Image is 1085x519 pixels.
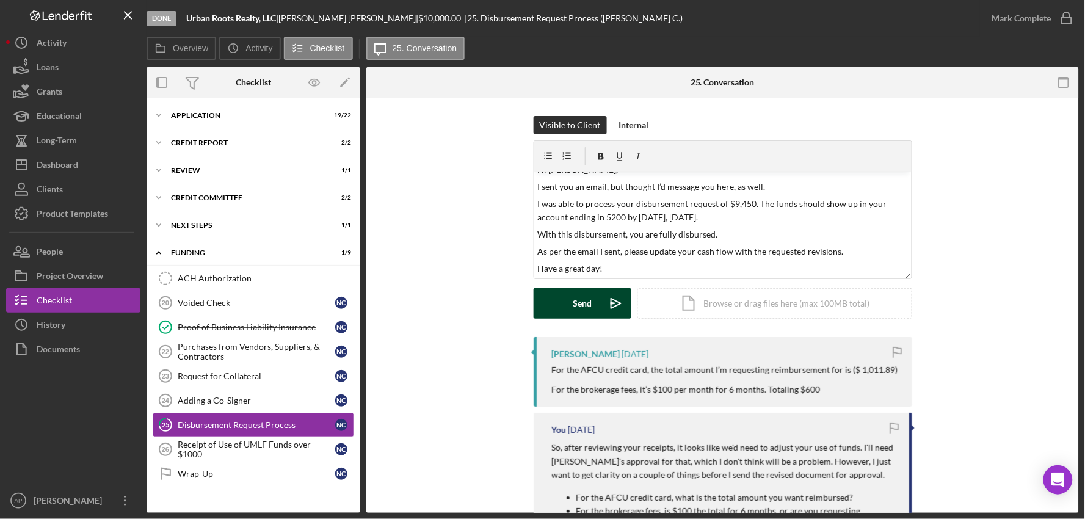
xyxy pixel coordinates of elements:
div: N C [335,419,347,431]
div: Funding [171,249,321,256]
button: Loans [6,55,140,79]
div: You [552,425,567,435]
div: Credit Committee [171,194,321,201]
button: Checklist [284,37,353,60]
div: [PERSON_NAME] [PERSON_NAME] | [278,13,418,23]
a: Proof of Business Liability InsuranceNC [153,315,354,339]
button: 25. Conversation [366,37,465,60]
p: For the AFCU credit card, what is the total amount you want reimbursed? [576,491,897,504]
div: Visible to Client [540,116,601,134]
div: Product Templates [37,201,108,229]
label: Overview [173,43,208,53]
label: Checklist [310,43,345,53]
div: N C [335,443,347,455]
div: Purchases from Vendors, Suppliers, & Contractors [178,342,335,361]
button: Visible to Client [534,116,607,134]
div: [PERSON_NAME] [552,349,620,359]
button: Checklist [6,288,140,313]
button: Internal [613,116,655,134]
div: | 25. Disbursement Request Process ([PERSON_NAME] C.) [465,13,683,23]
a: 26Receipt of Use of UMLF Funds over $1000NC [153,437,354,462]
div: [PERSON_NAME] [31,488,110,516]
div: 2 / 2 [329,194,351,201]
div: Mark Complete [992,6,1051,31]
text: AP [15,498,23,504]
div: 1 / 1 [329,222,351,229]
div: Long-Term [37,128,77,156]
div: Clients [37,177,63,205]
button: Mark Complete [980,6,1079,31]
div: Checklist [37,288,72,316]
button: Project Overview [6,264,140,288]
div: Application [171,112,321,119]
div: Adding a Co-Signer [178,396,335,405]
tspan: 20 [162,299,169,307]
tspan: 23 [162,372,169,380]
div: For the AFCU credit card, the total amount I’m requesting reimbursement for is ($ 1,011.89) For t... [552,365,898,394]
button: Grants [6,79,140,104]
button: People [6,239,140,264]
div: Dashboard [37,153,78,180]
a: Long-Term [6,128,140,153]
a: 24Adding a Co-SignerNC [153,388,354,413]
button: Activity [219,37,280,60]
div: Disbursement Request Process [178,420,335,430]
tspan: 25 [162,421,169,429]
button: Product Templates [6,201,140,226]
a: Wrap-UpNC [153,462,354,486]
label: 25. Conversation [393,43,457,53]
div: N C [335,370,347,382]
div: Receipt of Use of UMLF Funds over $1000 [178,440,335,459]
a: ACH Authorization [153,266,354,291]
div: Open Intercom Messenger [1043,465,1073,495]
a: 25Disbursement Request ProcessNC [153,413,354,437]
button: Educational [6,104,140,128]
button: Send [534,288,631,319]
div: Request for Collateral [178,371,335,381]
button: History [6,313,140,337]
div: N C [335,297,347,309]
div: Activity [37,31,67,58]
div: Wrap-Up [178,469,335,479]
div: N C [335,468,347,480]
time: 2025-08-08 22:03 [622,349,649,359]
div: N C [335,321,347,333]
div: 2 / 2 [329,139,351,147]
div: Next Steps [171,222,321,229]
button: Clients [6,177,140,201]
div: Proof of Business Liability Insurance [178,322,335,332]
div: ACH Authorization [178,274,354,283]
div: Educational [37,104,82,131]
a: 20Voided CheckNC [153,291,354,315]
p: I was able to process your disbursement request of $9,450. The funds should show up in your accou... [537,197,908,225]
div: Internal [619,116,649,134]
div: History [37,313,65,340]
p: So, after reviewing your receipts, it looks like we'd need to adjust your use of funds. I'll need... [552,441,897,482]
div: N C [335,346,347,358]
p: Have a great day! [537,262,908,275]
div: 1 / 1 [329,167,351,174]
div: Documents [37,337,80,365]
tspan: 26 [162,446,169,453]
div: Review [171,167,321,174]
div: Checklist [236,78,271,87]
tspan: 22 [162,348,169,355]
div: 19 / 22 [329,112,351,119]
div: People [37,239,63,267]
tspan: 24 [162,397,170,404]
div: Done [147,11,176,26]
p: I sent you an email, but thought I’d message you here, as well. [537,180,908,194]
button: Documents [6,337,140,361]
button: Activity [6,31,140,55]
div: N C [335,394,347,407]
